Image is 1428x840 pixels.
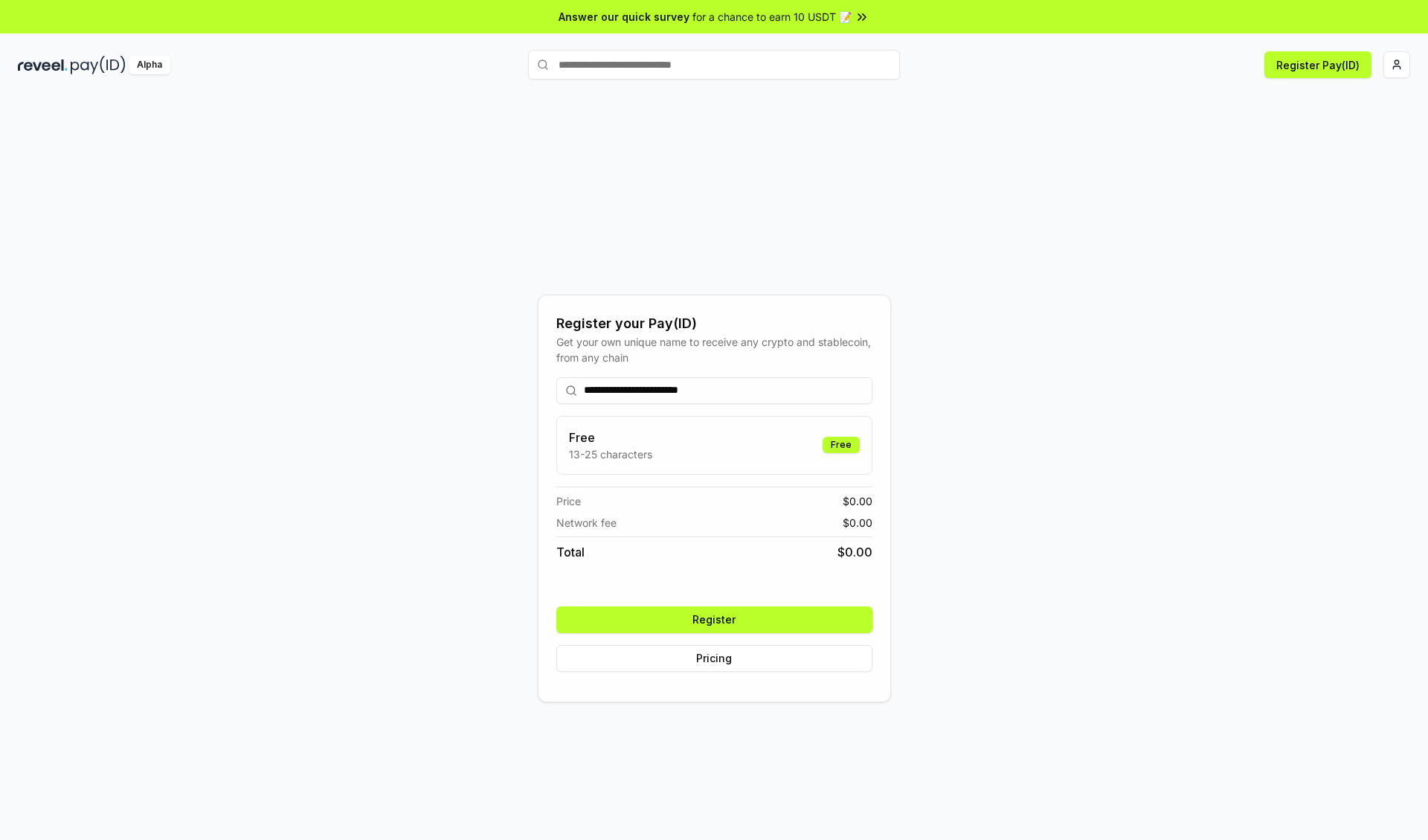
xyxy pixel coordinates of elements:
[556,645,872,672] button: Pricing
[843,515,872,530] span: $ 0.00
[556,313,872,334] div: Register your Pay(ID)
[556,606,872,633] button: Register
[1264,51,1371,78] button: Register Pay(ID)
[18,56,68,74] img: reveel_dark
[556,493,581,509] span: Price
[556,334,872,365] div: Get your own unique name to receive any crypto and stablecoin, from any chain
[569,446,652,462] p: 13-25 characters
[823,437,860,453] div: Free
[556,543,585,561] span: Total
[569,429,652,446] h3: Free
[837,543,872,561] span: $ 0.00
[559,9,689,25] span: Answer our quick survey
[71,56,126,74] img: pay_id
[843,493,872,509] span: $ 0.00
[129,56,170,74] div: Alpha
[556,515,617,530] span: Network fee
[692,9,852,25] span: for a chance to earn 10 USDT 📝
